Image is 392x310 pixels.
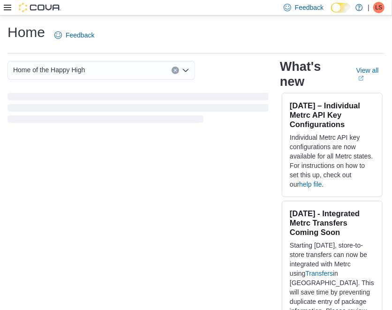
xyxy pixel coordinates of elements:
[290,101,375,129] h3: [DATE] – Individual Metrc API Key Configurations
[306,270,333,277] a: Transfers
[51,26,98,45] a: Feedback
[8,23,45,42] h1: Home
[66,30,94,40] span: Feedback
[19,3,61,12] img: Cova
[368,2,369,13] p: |
[358,76,364,81] svg: External link
[331,3,351,13] input: Dark Mode
[8,95,269,125] span: Loading
[13,64,85,76] span: Home of the Happy High
[376,2,383,13] span: LS
[290,209,375,237] h3: [DATE] - Integrated Metrc Transfers Coming Soon
[373,2,384,13] div: Lee Soper
[280,59,345,89] h2: What's new
[290,133,375,189] p: Individual Metrc API key configurations are now available for all Metrc states. For instructions ...
[299,181,322,188] a: help file
[356,67,384,82] a: View allExternal link
[182,67,189,74] button: Open list of options
[172,67,179,74] button: Clear input
[295,3,324,12] span: Feedback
